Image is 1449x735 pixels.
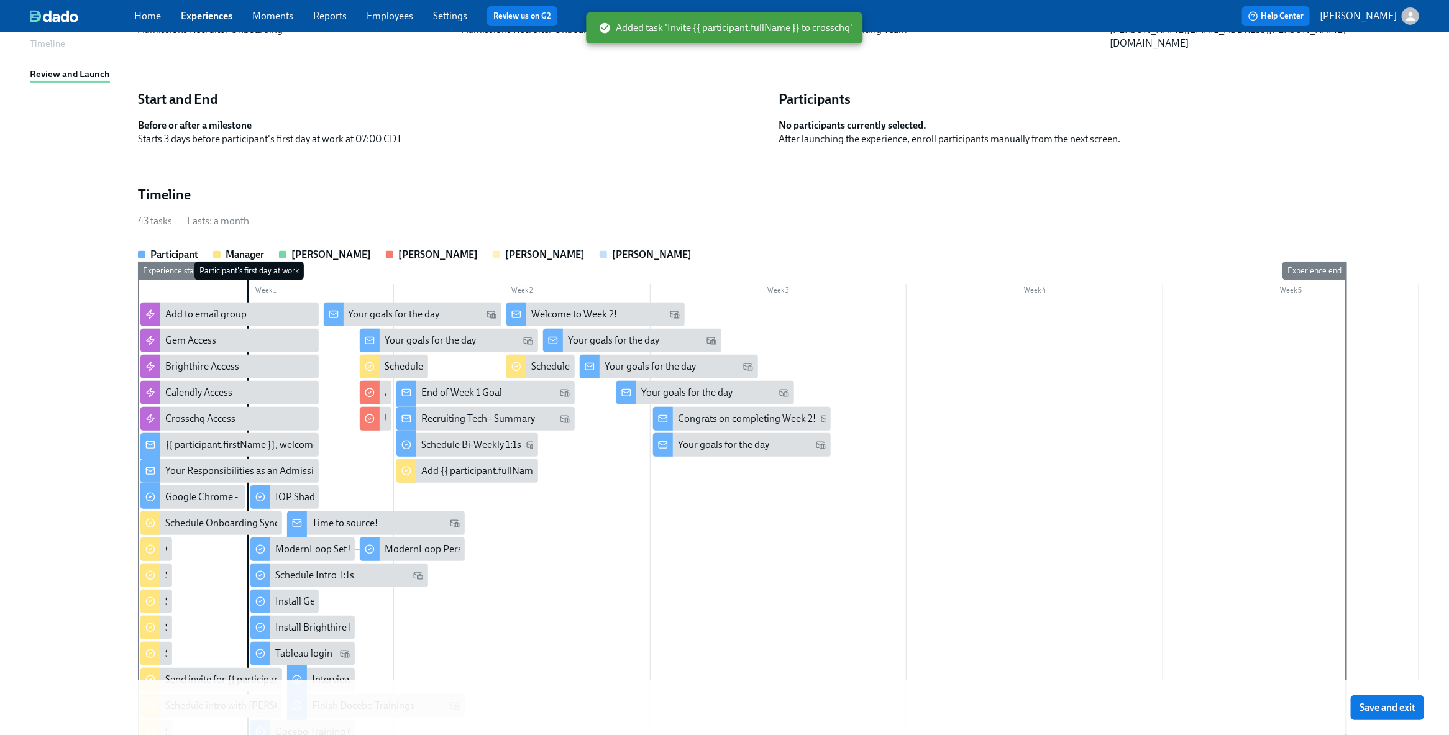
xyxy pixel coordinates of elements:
[670,309,680,319] svg: Work Email
[678,438,769,452] div: Your goals for the day
[140,511,282,535] div: Schedule Onboarding Sync - First Prelims
[140,459,319,483] div: Your Responsibilities as an Admissions Recruiter
[187,214,249,228] div: Lasts : a month
[779,388,789,398] svg: Work Email
[531,308,617,321] div: Welcome to Week 2!
[523,336,533,345] svg: Work Email
[138,186,191,204] button: Timeline
[313,10,347,22] a: Reports
[433,10,467,22] a: Settings
[396,433,538,457] div: Schedule Bi-Weekly 1:1s
[506,303,685,326] div: Welcome to Week 2!
[360,537,465,561] div: ModernLoop Personal Settings
[165,542,491,556] div: Create Admissions Review w/ Manager meeting for {{ participant.fullName }}
[138,132,769,146] div: Starts 3 days before participant's first day at work at 07:00 CDT
[385,334,476,347] div: Your goals for the day
[312,673,430,687] div: Interview Recording Review
[743,362,753,372] svg: Work Email
[907,284,1163,300] div: Week 4
[165,595,276,608] div: Set up daily EOD wrap ups
[385,386,628,399] div: Add {{ participant.fullName }} to round [PERSON_NAME]
[324,303,502,326] div: Your goals for the day
[138,119,769,132] h6: Before or after a milestone
[252,10,293,22] a: Moments
[138,90,217,109] button: Start and End
[580,355,758,378] div: Your goals for the day
[275,490,376,504] div: IOP Shadowing Session
[543,329,721,352] div: Your goals for the day
[394,284,650,300] div: Week 2
[360,407,391,431] div: Update 1:1s list
[816,440,826,450] svg: Work Email
[367,10,413,22] a: Employees
[678,412,816,426] div: Congrats on completing Week 2!
[487,309,496,319] svg: Work Email
[612,249,692,260] strong: [PERSON_NAME]
[165,360,239,373] div: Brighthire Access
[1351,695,1424,720] button: Save and exit
[651,284,907,300] div: Week 3
[250,590,319,613] div: Install Gem Extension
[140,407,319,431] div: Crosschq Access
[1282,262,1346,280] div: Experience end
[385,542,517,556] div: ModernLoop Personal Settings
[287,668,355,692] div: Interview Recording Review
[396,407,575,431] div: Recruiting Tech - Summary
[181,10,232,22] a: Experiences
[605,360,696,373] div: Your goals for the day
[821,414,831,424] svg: Work Email
[385,412,447,426] div: Update 1:1s list
[706,336,716,345] svg: Work Email
[165,621,234,634] div: Send intro email
[275,621,390,634] div: Install Brighthire Extension
[287,511,465,535] div: Time to source!
[340,649,350,659] svg: Work Email
[616,381,795,404] div: Your goals for the day
[421,438,521,452] div: Schedule Bi-Weekly 1:1s
[140,303,319,326] div: Add to email group
[349,308,440,321] div: Your goals for the day
[165,516,340,530] div: Schedule Onboarding Sync - First Prelims
[1248,10,1304,22] span: Help Center
[531,360,810,373] div: Schedule {{ participant.firstName }}'s intro with [PERSON_NAME]
[360,381,391,404] div: Add {{ participant.fullName }} to round [PERSON_NAME]
[1110,23,1420,50] p: [PERSON_NAME][EMAIL_ADDRESS][PERSON_NAME][DOMAIN_NAME]
[779,119,1409,132] h6: No participants currently selected.
[1320,7,1419,25] button: [PERSON_NAME]
[291,249,371,260] strong: [PERSON_NAME]
[450,518,460,528] svg: Work Email
[250,616,355,639] div: Install Brighthire Extension
[140,381,319,404] div: Calendly Access
[275,595,367,608] div: Install Gem Extension
[1163,284,1419,300] div: Week 5
[165,647,436,660] div: Schedule Onboarding Buddy Intro for {{ participant.firstName }}
[226,249,264,260] strong: Manager
[30,37,65,50] div: Timeline
[421,464,689,478] div: Add {{ participant.fullName }} to Admissions Standup (Shadow)
[599,21,853,35] span: Added task 'Invite {{ participant.fullName }} to crosschq'
[138,214,172,228] div: 43 tasks
[396,381,575,404] div: End of Week 1 Goal
[134,10,161,22] a: Home
[360,355,428,378] div: Schedule weekly 1:1s with {{ participant.fullName }}
[275,647,332,660] div: Tableau login
[275,568,354,582] div: Schedule Intro 1:1s
[140,668,282,692] div: Send invite for {{ participant.fullName }} & onboarding buddy sourcing tips meeting
[275,542,361,556] div: ModernLoop Set Up
[250,485,319,509] div: IOP Shadowing Session
[421,412,535,426] div: Recruiting Tech - Summary
[165,464,370,478] div: Your Responsibilities as an Admissions Recruiter
[487,6,557,26] button: Review us on G2
[779,90,851,109] button: Participants
[140,616,172,639] div: Send intro email
[1242,6,1310,26] button: Help Center
[250,564,429,587] div: Schedule Intro 1:1s
[140,433,319,457] div: {{ participant.firstName }}, welcome to the team!
[140,564,172,587] div: Schedule intro with {{ participant.fullName }} and {{ manager.firstName }}
[398,249,478,260] strong: [PERSON_NAME]
[413,570,423,580] svg: Work Email
[1360,701,1415,714] span: Save and exit
[165,568,477,582] div: Schedule intro with {{ participant.fullName }} and {{ manager.firstName }}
